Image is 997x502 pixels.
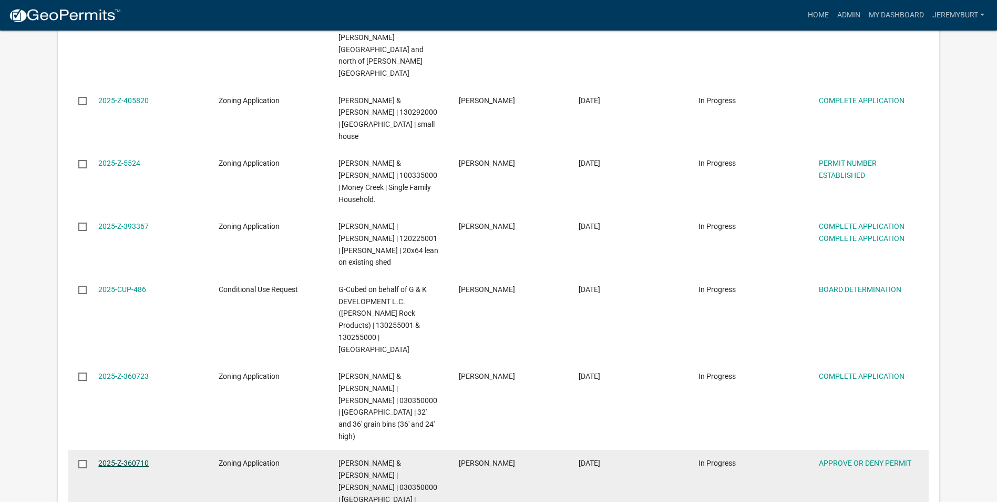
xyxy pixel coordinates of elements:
[579,159,600,167] span: 04/05/2025
[698,459,736,467] span: In Progress
[579,96,600,105] span: 04/15/2025
[804,5,833,25] a: Home
[98,222,149,230] a: 2025-Z-393367
[459,96,515,105] span: Michelle Burt
[819,285,901,294] a: BOARD DETERMINATION
[338,96,437,140] span: GULBRANSON,JAMES & SUZANNA | 130292000 | Spring Grove | small house
[579,285,600,294] span: 01/15/2025
[219,159,280,167] span: Zoning Application
[865,5,928,25] a: My Dashboard
[98,96,149,105] a: 2025-Z-405820
[698,222,736,230] span: In Progress
[219,96,280,105] span: Zoning Application
[698,372,736,380] span: In Progress
[338,159,437,203] span: SCHUTTENHELM, LUKE & MIRANDA | 100335000 | Money Creek | Single Family Household.
[579,372,600,380] span: 01/07/2025
[338,372,437,440] span: WELSCHER,ELAINE & THOMAS | THOMAS WELSCHER | 030350000 | Caledonia | 32' and 36' grain bins (36' ...
[459,372,515,380] span: Leah Welscher
[819,372,905,380] a: COMPLETE APPLICATION
[833,5,865,25] a: Admin
[98,285,146,294] a: 2025-CUP-486
[698,96,736,105] span: In Progress
[459,459,515,467] span: Leah Welscher
[928,5,989,25] a: JeremyBurt
[98,372,149,380] a: 2025-Z-360723
[219,459,280,467] span: Zoning Application
[459,159,515,167] span: Luke Schuttenhelm
[819,222,905,230] a: COMPLETE APPLICATION
[338,285,427,354] span: G-Cubed on behalf of G & K DEVELOPMENT L.C. (Bruening Rock Products) | 130255001 & 130255000 | Sp...
[338,222,438,266] span: FLUGGE,ANDREW L | NICOLE M FLUGGE | 120225001 | Sheldon | 20x64 lean on existing shed
[698,285,736,294] span: In Progress
[338,21,438,77] span: Location: 05 0066 000. East of Butterfield Valley Rd and north of Thompson Creek
[819,234,905,243] a: COMPLETE APPLICATION
[579,222,600,230] span: 03/23/2025
[819,459,911,467] a: APPROVE OR DENY PERMIT
[698,159,736,167] span: In Progress
[459,285,515,294] span: Chris Priebe
[219,222,280,230] span: Zoning Application
[819,159,877,179] a: PERMIT NUMBER ESTABLISHED
[98,159,140,167] a: 2025-Z-5524
[579,459,600,467] span: 01/07/2025
[98,459,149,467] a: 2025-Z-360710
[219,285,298,294] span: Conditional Use Request
[219,372,280,380] span: Zoning Application
[819,96,905,105] a: COMPLETE APPLICATION
[459,222,515,230] span: Andrew Flugge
